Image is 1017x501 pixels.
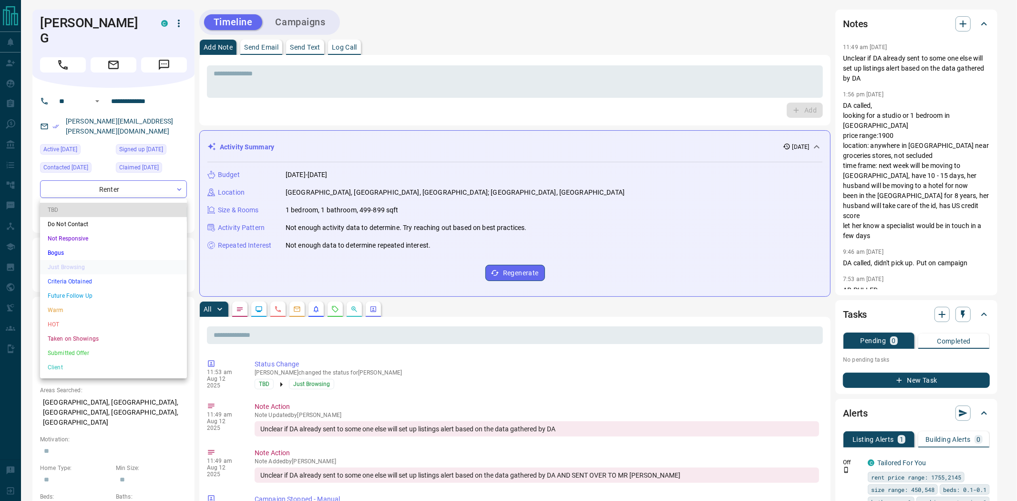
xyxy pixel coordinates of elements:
li: Client [40,360,187,375]
li: Warm [40,303,187,317]
li: TBD [40,203,187,217]
li: Taken on Showings [40,332,187,346]
li: Not Responsive [40,231,187,246]
li: Future Follow Up [40,289,187,303]
li: HOT [40,317,187,332]
li: Bogus [40,246,187,260]
li: Do Not Contact [40,217,187,231]
li: Criteria Obtained [40,274,187,289]
li: Submitted Offer [40,346,187,360]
